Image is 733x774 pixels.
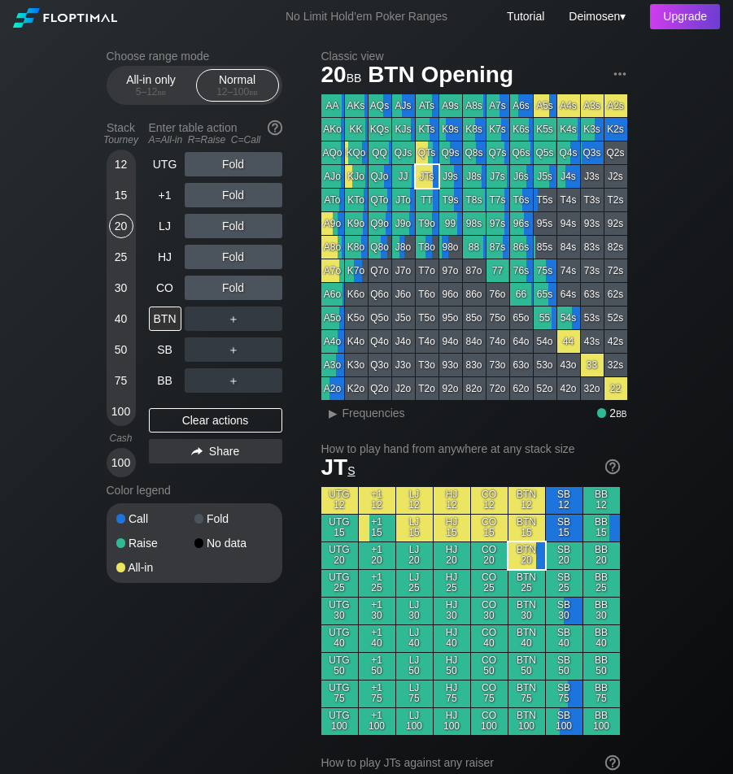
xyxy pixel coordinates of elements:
[392,165,415,188] div: JJ
[557,212,580,235] div: 94s
[534,189,556,211] div: T5s
[359,598,395,624] div: +1 30
[581,377,604,400] div: 32o
[416,141,438,164] div: QTs
[345,189,368,211] div: KTo
[158,86,167,98] span: bb
[508,542,545,569] div: BTN 20
[369,165,391,188] div: QJo
[581,259,604,282] div: 73s
[463,377,486,400] div: 82o
[439,354,462,376] div: 93o
[345,236,368,259] div: K8o
[583,542,620,569] div: BB 20
[508,487,545,514] div: BTN 12
[116,513,194,524] div: Call
[604,330,627,353] div: 42s
[581,189,604,211] div: T3s
[185,245,282,269] div: Fold
[109,152,133,176] div: 12
[581,330,604,353] div: 43s
[486,118,509,141] div: K7s
[581,307,604,329] div: 53s
[439,283,462,306] div: 96o
[149,408,282,433] div: Clear actions
[343,407,405,420] span: Frequencies
[416,118,438,141] div: KTs
[359,542,395,569] div: +1 20
[185,368,282,393] div: ＋
[471,625,508,652] div: CO 40
[583,598,620,624] div: BB 30
[565,7,628,25] div: ▾
[109,368,133,393] div: 75
[486,307,509,329] div: 75o
[321,515,358,541] div: UTG 15
[439,189,462,211] div: T9s
[321,653,358,680] div: UTG 50
[546,598,582,624] div: SB 30
[463,259,486,282] div: 87o
[510,189,533,211] div: T6s
[321,50,627,63] h2: Classic view
[534,377,556,400] div: 52o
[486,259,509,282] div: 77
[200,70,275,101] div: Normal
[396,653,433,680] div: LJ 50
[396,625,433,652] div: LJ 40
[463,354,486,376] div: 83o
[471,681,508,707] div: CO 75
[546,487,582,514] div: SB 12
[507,10,544,23] a: Tutorial
[557,377,580,400] div: 42o
[434,653,470,680] div: HJ 50
[416,259,438,282] div: T7o
[471,598,508,624] div: CO 30
[347,67,362,85] span: bb
[463,307,486,329] div: 85o
[369,94,391,117] div: AQs
[534,307,556,329] div: 55
[557,283,580,306] div: 64s
[185,307,282,331] div: ＋
[13,8,117,28] img: Floptimal logo
[581,236,604,259] div: 83s
[510,354,533,376] div: 63o
[109,245,133,269] div: 25
[369,377,391,400] div: Q2o
[392,377,415,400] div: J2o
[369,118,391,141] div: KQs
[392,330,415,353] div: J4o
[463,236,486,259] div: 88
[597,407,627,420] div: 2
[107,50,282,63] h2: Choose range mode
[583,570,620,597] div: BB 25
[557,165,580,188] div: J4s
[583,653,620,680] div: BB 50
[434,681,470,707] div: HJ 75
[185,276,282,300] div: Fold
[486,189,509,211] div: T7s
[321,259,344,282] div: A7o
[149,368,181,393] div: BB
[321,542,358,569] div: UTG 20
[321,307,344,329] div: A5o
[194,537,273,549] div: No data
[546,570,582,597] div: SB 25
[604,283,627,306] div: 62s
[194,513,273,524] div: Fold
[508,515,545,541] div: BTN 15
[486,94,509,117] div: A7s
[416,354,438,376] div: T3o
[439,212,462,235] div: 99
[604,118,627,141] div: K2s
[557,141,580,164] div: Q4s
[486,165,509,188] div: J7s
[345,118,368,141] div: KK
[345,165,368,188] div: KJo
[581,141,604,164] div: Q3s
[486,377,509,400] div: 72o
[486,354,509,376] div: 73o
[546,515,582,541] div: SB 15
[321,377,344,400] div: A2o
